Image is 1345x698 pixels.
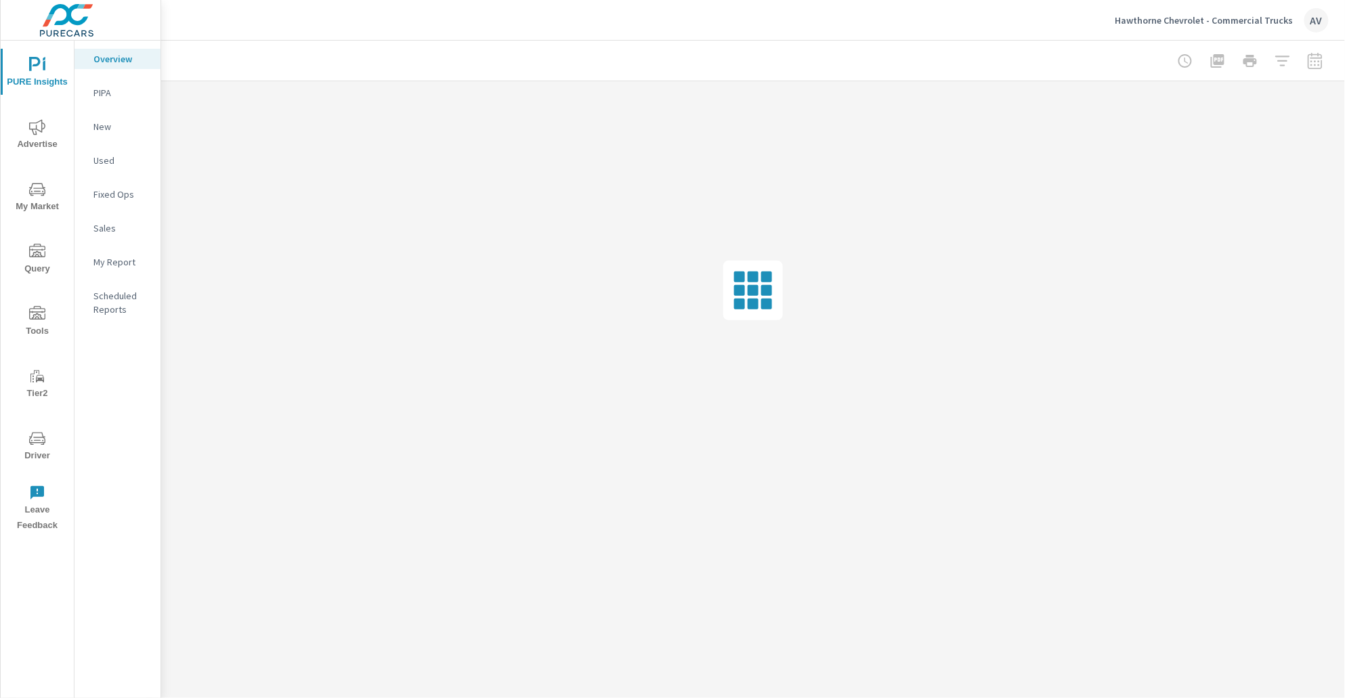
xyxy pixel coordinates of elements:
[93,52,150,66] p: Overview
[5,57,70,90] span: PURE Insights
[74,252,161,272] div: My Report
[5,306,70,339] span: Tools
[74,49,161,69] div: Overview
[5,181,70,215] span: My Market
[93,289,150,316] p: Scheduled Reports
[5,368,70,401] span: Tier2
[1,41,74,539] div: nav menu
[74,116,161,137] div: New
[5,485,70,533] span: Leave Feedback
[74,83,161,103] div: PIPA
[1115,14,1294,26] p: Hawthorne Chevrolet - Commercial Trucks
[93,86,150,100] p: PIPA
[93,221,150,235] p: Sales
[93,188,150,201] p: Fixed Ops
[1304,8,1329,32] div: AV
[74,184,161,204] div: Fixed Ops
[93,255,150,269] p: My Report
[74,286,161,320] div: Scheduled Reports
[5,119,70,152] span: Advertise
[74,150,161,171] div: Used
[5,431,70,464] span: Driver
[74,218,161,238] div: Sales
[93,154,150,167] p: Used
[5,244,70,277] span: Query
[93,120,150,133] p: New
